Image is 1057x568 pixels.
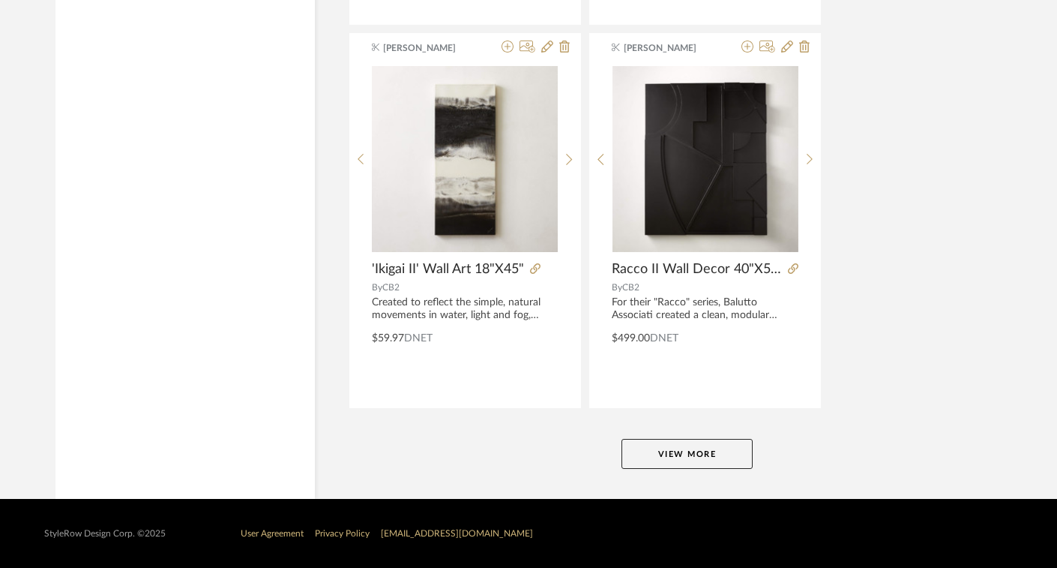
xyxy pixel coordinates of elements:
[612,66,798,252] img: Racco II Wall Decor 40"X50"
[622,283,639,292] span: CB2
[372,333,404,344] span: $59.97
[383,41,478,55] span: [PERSON_NAME]
[315,529,370,538] a: Privacy Policy
[612,261,782,278] span: Racco II Wall Decor 40"X50"
[612,283,622,292] span: By
[404,333,433,344] span: DNET
[621,439,753,469] button: View More
[612,333,650,344] span: $499.00
[624,41,718,55] span: [PERSON_NAME]
[650,333,678,344] span: DNET
[372,261,524,278] span: 'Ikigai II' Wall Art 18"X45"
[241,529,304,538] a: User Agreement
[382,283,400,292] span: CB2
[372,296,558,322] div: Created to reflect the simple, natural movements in water, light and fog, "Ikigai II" is part of ...
[372,66,558,252] img: 'Ikigai II' Wall Art 18"X45"
[372,283,382,292] span: By
[44,528,166,539] div: StyleRow Design Corp. ©2025
[612,296,798,322] div: For their "Racco" series, Balutto Associati created a clean, modular design that can be hung from...
[381,529,533,538] a: [EMAIL_ADDRESS][DOMAIN_NAME]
